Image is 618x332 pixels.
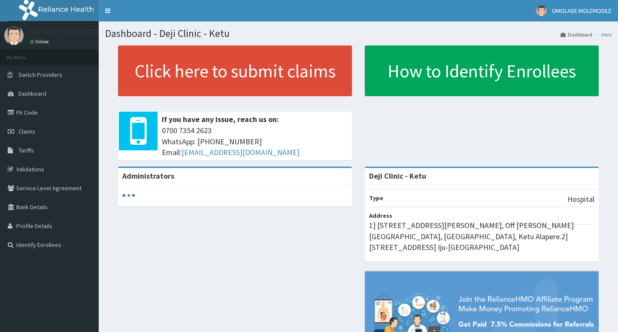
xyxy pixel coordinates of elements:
[118,46,352,96] a: Click here to submit claims
[369,220,594,253] p: 1] [STREET_ADDRESS][PERSON_NAME], Off [PERSON_NAME][GEOGRAPHIC_DATA], [GEOGRAPHIC_DATA], Ketu Ala...
[369,194,383,202] b: Type
[18,71,62,79] span: Switch Providers
[552,7,612,15] span: OMOLADE MOLEMODILE
[162,125,348,158] span: 0700 7354 2623 WhatsApp: [PHONE_NUMBER] Email:
[122,171,174,181] b: Administrators
[30,28,107,36] p: OMOLADE MOLEMODILE
[593,31,612,38] li: Here
[567,194,594,205] p: Hospital
[536,6,547,16] img: User Image
[105,28,612,39] h1: Dashboard - Deji Clinic - Ketu
[369,171,426,181] strong: Deji Clinic - Ketu
[30,39,51,45] a: Online
[18,128,35,135] span: Claims
[560,31,592,38] a: Dashboard
[18,90,46,97] span: Dashboard
[4,26,24,45] img: User Image
[18,146,34,154] span: Tariffs
[369,212,392,219] b: Address
[365,46,599,96] a: How to Identify Enrollees
[162,114,279,124] b: If you have any issue, reach us on:
[122,189,135,202] svg: audio-loading
[182,147,300,157] a: [EMAIL_ADDRESS][DOMAIN_NAME]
